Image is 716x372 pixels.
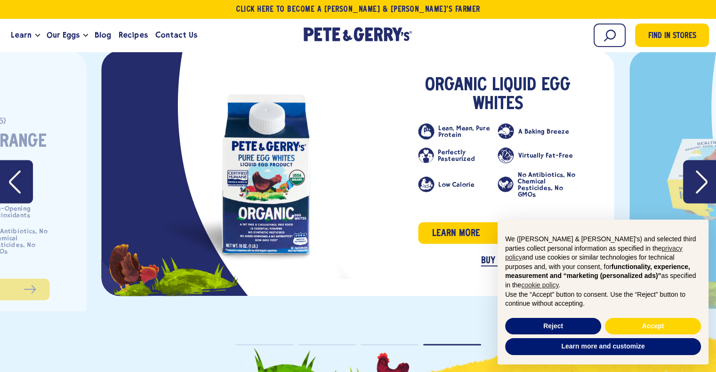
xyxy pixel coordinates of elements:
[298,344,356,345] button: Page dot 2
[594,24,626,47] input: Search
[418,147,498,163] li: Perfectly Pasteurized
[35,34,40,37] button: Open the dropdown menu for Learn
[115,23,151,48] a: Recipes
[83,34,88,37] button: Open the dropdown menu for Our Eggs
[432,226,480,241] span: Learn more
[498,147,577,163] li: Virtually Fat-Free
[119,29,147,41] span: Recipes
[505,338,701,355] button: Learn more and customize
[505,235,701,290] p: We ([PERSON_NAME] & [PERSON_NAME]'s) and selected third parties collect personal information as s...
[7,23,35,48] a: Learn
[498,123,577,139] li: A Baking Breeze
[423,344,481,345] button: Page dot 4
[361,344,418,345] button: Page dot 3
[235,344,293,345] button: Page dot 1
[498,171,577,198] li: No Antibiotics, No Chemical Pesticides, No GMOs
[605,318,701,335] button: Accept
[648,30,696,43] span: Find in Stores
[102,50,614,296] div: slide 4 of 4
[43,23,83,48] a: Our Eggs
[91,23,115,48] a: Blog
[481,255,515,266] a: BUY NOW
[505,318,601,335] button: Reject
[683,160,716,203] button: Next
[418,123,498,139] li: Lean, Mean, Pure Protein
[95,29,111,41] span: Blog
[47,29,80,41] span: Our Eggs
[521,281,558,289] a: cookie policy
[152,23,201,48] a: Contact Us
[418,76,578,114] h3: Organic Liquid Egg Whites
[505,290,701,309] p: Use the “Accept” button to consent. Use the “Reject” button to continue without accepting.
[11,29,32,41] span: Learn
[418,222,578,244] a: Learn more
[635,24,709,47] a: Find in Stores
[418,171,498,198] li: Low Calorie
[155,29,197,41] span: Contact Us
